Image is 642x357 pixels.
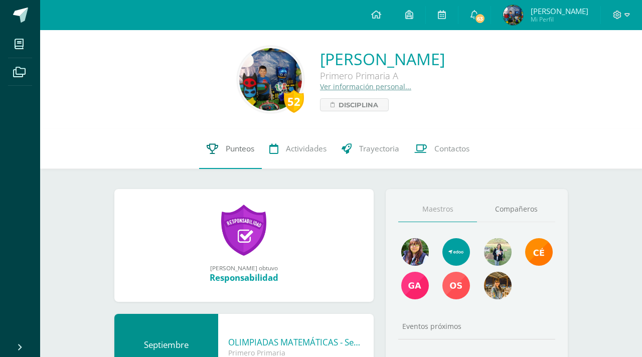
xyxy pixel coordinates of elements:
[503,5,523,25] img: 6203767d209400dafc09672f001b6ac4.png
[474,13,486,24] span: 63
[525,238,553,266] img: 9fe7580334846c559dff5945f0b8902e.png
[484,238,512,266] img: e1ae573c47586dd2899f7bce97e81822.png
[477,197,556,222] a: Compañeros
[320,48,445,70] a: [PERSON_NAME]
[398,197,477,222] a: Maestros
[239,48,302,111] img: cc6481d2bec18ce0f771a7f6da6b7cf0.png
[320,82,411,91] a: Ver información personal...
[286,143,327,154] span: Actividades
[226,143,254,154] span: Punteos
[434,143,469,154] span: Contactos
[442,238,470,266] img: e13555400e539d49a325e37c8b84e82e.png
[442,272,470,299] img: ee938a28e177a3a54d4141a9d3cbdf0a.png
[531,15,588,24] span: Mi Perfil
[262,129,334,169] a: Actividades
[401,272,429,299] img: 70cc21b8d61c418a4b6ede52432d9ed3.png
[359,143,399,154] span: Trayectoria
[398,321,555,331] div: Eventos próximos
[401,238,429,266] img: 6d943afbfb55daf15a6ae4baf0001dc4.png
[484,272,512,299] img: 65541f5bcc6bbdd0a46ad6ed271a204a.png
[320,70,445,82] div: Primero Primaria A
[531,6,588,16] span: [PERSON_NAME]
[228,336,364,348] div: OLIMPIADAS MATEMÁTICAS - Segunda Ronda
[407,129,477,169] a: Contactos
[339,99,378,111] span: Disciplina
[284,90,304,113] div: 52
[334,129,407,169] a: Trayectoria
[199,129,262,169] a: Punteos
[124,272,364,283] div: Responsabilidad
[320,98,389,111] a: Disciplina
[124,264,364,272] div: [PERSON_NAME] obtuvo
[124,339,208,350] div: Septiembre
